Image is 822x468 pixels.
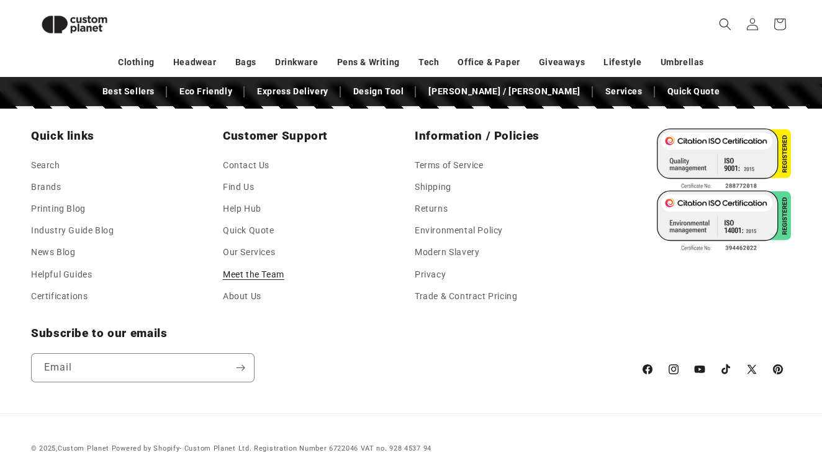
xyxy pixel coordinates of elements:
[173,52,217,73] a: Headwear
[31,264,92,286] a: Helpful Guides
[609,334,822,468] div: Chatt-widget
[118,52,155,73] a: Clothing
[599,81,649,102] a: Services
[227,353,254,382] button: Subscribe
[415,286,517,307] a: Trade & Contract Pricing
[31,326,628,341] h2: Subscribe to our emails
[96,81,161,102] a: Best Sellers
[223,128,407,143] h2: Customer Support
[422,81,586,102] a: [PERSON_NAME] / [PERSON_NAME]
[223,286,261,307] a: About Us
[223,241,275,263] a: Our Services
[609,334,822,468] iframe: Chat Widget
[657,191,791,253] img: ISO 14001 Certified
[347,81,410,102] a: Design Tool
[173,81,238,102] a: Eco Friendly
[458,52,520,73] a: Office & Paper
[657,128,791,191] img: ISO 9001 Certified
[251,81,335,102] a: Express Delivery
[661,81,726,102] a: Quick Quote
[58,444,109,452] a: Custom Planet
[112,444,431,452] small: - Custom Planet Ltd. Registration Number 6722046 VAT no. 928 4537 94
[415,220,503,241] a: Environmental Policy
[235,52,256,73] a: Bags
[223,198,261,220] a: Help Hub
[31,176,61,198] a: Brands
[223,158,269,176] a: Contact Us
[418,52,439,73] a: Tech
[275,52,318,73] a: Drinkware
[31,220,114,241] a: Industry Guide Blog
[337,52,400,73] a: Pens & Writing
[415,128,599,143] h2: Information / Policies
[31,128,215,143] h2: Quick links
[31,158,60,176] a: Search
[415,176,451,198] a: Shipping
[415,241,479,263] a: Modern Slavery
[661,52,704,73] a: Umbrellas
[223,220,274,241] a: Quick Quote
[223,264,284,286] a: Meet the Team
[415,264,446,286] a: Privacy
[112,444,180,452] a: Powered by Shopify
[415,158,484,176] a: Terms of Service
[223,176,254,198] a: Find Us
[31,286,88,307] a: Certifications
[415,198,448,220] a: Returns
[603,52,641,73] a: Lifestyle
[711,11,739,38] summary: Search
[31,5,118,44] img: Custom Planet
[31,241,75,263] a: News Blog
[31,198,86,220] a: Printing Blog
[539,52,585,73] a: Giveaways
[31,444,109,452] small: © 2025,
